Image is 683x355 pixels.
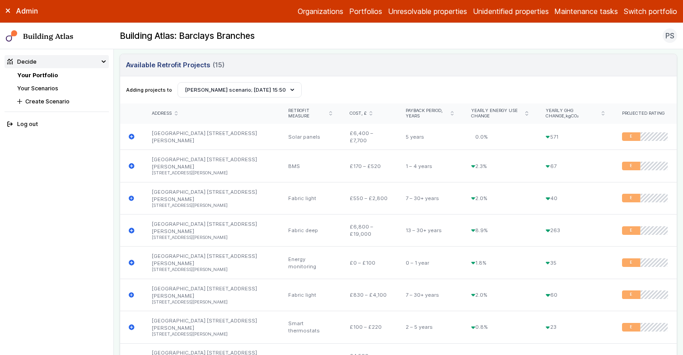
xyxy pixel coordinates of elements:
div: 13 – 30+ years [397,215,462,247]
div: 7 – 30+ years [397,182,462,214]
button: Create Scenario [14,95,109,108]
span: E [630,163,632,169]
span: E [630,228,632,234]
a: Your Portfolio [17,72,58,79]
div: £830 – £4,100 [341,279,397,311]
span: Cost, £ [350,111,367,117]
a: Unresolvable properties [388,6,467,17]
div: £0 – £100 [341,247,397,279]
h2: Building Atlas: Barclays Branches [120,30,255,42]
h3: Available Retrofit Projects [126,60,225,70]
div: 2.0% [462,279,537,311]
button: Log out [5,118,109,131]
div: 0 – 1 year [397,247,462,279]
div: Solar panels [280,124,341,150]
a: Portfolios [349,6,382,17]
div: 7 – 30+ years [397,279,462,311]
div: [GEOGRAPHIC_DATA] [STREET_ADDRESS][PERSON_NAME] [143,215,280,247]
div: £170 – £520 [341,150,397,182]
button: PS [663,28,677,43]
div: 60 [537,279,613,311]
div: £6,800 – £19,000 [341,215,397,247]
span: PS [665,30,674,41]
div: [GEOGRAPHIC_DATA] [STREET_ADDRESS][PERSON_NAME] [143,311,280,343]
span: E [630,134,632,140]
span: E [630,324,632,330]
span: kgCO₂ [566,113,579,118]
li: [STREET_ADDRESS][PERSON_NAME] [152,235,271,241]
span: E [630,260,632,266]
div: 0.0% [462,124,537,150]
div: [GEOGRAPHIC_DATA] [STREET_ADDRESS][PERSON_NAME] [143,279,280,311]
li: [STREET_ADDRESS][PERSON_NAME] [152,299,271,305]
div: 67 [537,150,613,182]
div: 2.0% [462,182,537,214]
span: E [630,292,632,298]
span: Payback period, years [406,108,448,120]
div: [GEOGRAPHIC_DATA] [STREET_ADDRESS][PERSON_NAME] [143,182,280,214]
div: £6,400 – £7,700 [341,124,397,150]
div: Energy monitoring [280,247,341,279]
div: £100 – £220 [341,311,397,343]
a: Maintenance tasks [554,6,618,17]
div: 2.3% [462,150,537,182]
div: 23 [537,311,613,343]
button: [PERSON_NAME] scenario; [DATE] 15:50 [178,82,302,98]
div: [GEOGRAPHIC_DATA] [STREET_ADDRESS][PERSON_NAME] [143,247,280,279]
div: 35 [537,247,613,279]
span: (15) [213,60,225,70]
span: Retrofit measure [288,108,327,120]
div: 0.8% [462,311,537,343]
div: 263 [537,215,613,247]
a: Your Scenarios [17,85,58,92]
li: [STREET_ADDRESS][PERSON_NAME] [152,170,271,176]
div: Projected rating [622,111,668,117]
li: [STREET_ADDRESS][PERSON_NAME] [152,332,271,337]
div: 2 – 5 years [397,311,462,343]
div: Fabric deep [280,215,341,247]
div: 571 [537,124,613,150]
div: Smart thermostats [280,311,341,343]
div: 8.9% [462,215,537,247]
li: [STREET_ADDRESS][PERSON_NAME] [152,267,271,273]
div: 1.8% [462,247,537,279]
div: Fabric light [280,182,341,214]
div: Decide [7,57,37,66]
div: [GEOGRAPHIC_DATA] [STREET_ADDRESS][PERSON_NAME] [143,150,280,182]
span: Adding projects to [126,86,172,93]
li: [STREET_ADDRESS][PERSON_NAME] [152,203,271,209]
div: Fabric light [280,279,341,311]
button: Switch portfolio [624,6,677,17]
span: Address [152,111,172,117]
img: main-0bbd2752.svg [6,30,18,42]
div: 5 years [397,124,462,150]
div: [GEOGRAPHIC_DATA] [STREET_ADDRESS][PERSON_NAME] [143,124,280,150]
summary: Decide [5,55,109,68]
div: BMS [280,150,341,182]
div: 40 [537,182,613,214]
span: E [630,195,632,201]
div: 1 – 4 years [397,150,462,182]
span: Yearly energy use change [471,108,523,120]
div: £550 – £2,800 [341,182,397,214]
a: Organizations [298,6,343,17]
span: Yearly GHG change, [546,108,599,120]
a: Unidentified properties [473,6,549,17]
